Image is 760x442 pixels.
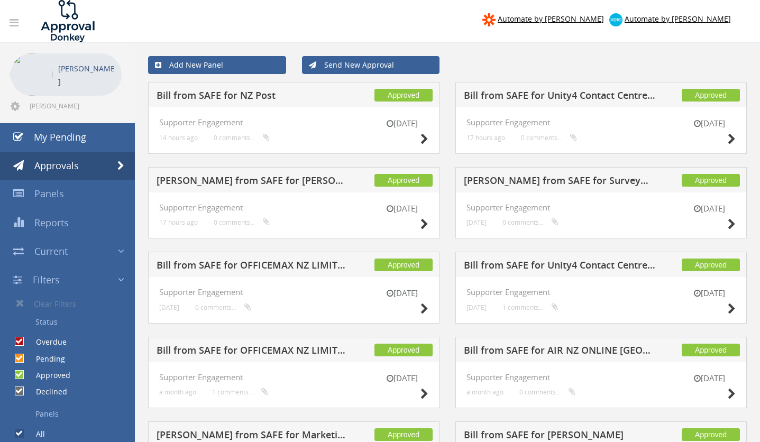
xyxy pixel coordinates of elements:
[214,134,270,142] small: 0 comments...
[148,56,286,74] a: Add New Panel
[34,159,79,172] span: Approvals
[682,174,740,187] span: Approved
[8,405,135,423] a: Panels
[25,337,67,347] label: Overdue
[682,259,740,271] span: Approved
[464,345,656,358] h5: Bill from SAFE for AIR NZ ONLINE [GEOGRAPHIC_DATA] NZL
[159,118,428,127] h4: Supporter Engagement
[464,176,656,189] h5: [PERSON_NAME] from SAFE for SurveyMonkey
[466,203,736,212] h4: Supporter Engagement
[30,102,120,110] span: [PERSON_NAME][EMAIL_ADDRESS][DOMAIN_NAME]
[8,313,135,331] a: Status
[25,429,45,439] label: All
[521,134,577,142] small: 0 comments...
[466,303,487,311] small: [DATE]
[34,216,69,229] span: Reports
[625,14,731,24] span: Automate by [PERSON_NAME]
[482,13,496,26] img: zapier-logomark.png
[466,118,736,127] h4: Supporter Engagement
[159,203,428,212] h4: Supporter Engagement
[374,89,433,102] span: Approved
[212,388,268,396] small: 1 comments...
[502,303,558,311] small: 1 comments...
[195,303,251,311] small: 0 comments...
[376,373,428,384] small: [DATE]
[466,134,505,142] small: 17 hours ago
[682,89,740,102] span: Approved
[214,218,270,226] small: 0 comments...
[25,386,67,397] label: Declined
[466,388,503,396] small: a month ago
[376,288,428,299] small: [DATE]
[34,245,68,257] span: Current
[376,118,428,129] small: [DATE]
[159,218,198,226] small: 17 hours ago
[34,187,64,200] span: Panels
[34,131,86,143] span: My Pending
[683,118,736,129] small: [DATE]
[302,56,440,74] a: Send New Approval
[157,260,349,273] h5: Bill from SAFE for OFFICEMAX NZ LIMITED (DD)
[159,373,428,382] h4: Supporter Engagement
[502,218,558,226] small: 0 comments...
[464,90,656,104] h5: Bill from SAFE for Unity4 Contact Centre Outsourcing NZ Ltd
[519,388,575,396] small: 0 comments...
[25,354,65,364] label: Pending
[374,428,433,441] span: Approved
[466,218,487,226] small: [DATE]
[157,90,349,104] h5: Bill from SAFE for NZ Post
[157,345,349,358] h5: Bill from SAFE for OFFICEMAX NZ LIMITED (DD)
[374,174,433,187] span: Approved
[683,288,736,299] small: [DATE]
[8,294,135,313] a: Clear Filters
[683,203,736,214] small: [DATE]
[33,273,60,286] span: Filters
[466,288,736,297] h4: Supporter Engagement
[374,344,433,356] span: Approved
[609,13,622,26] img: xero-logo.png
[464,260,656,273] h5: Bill from SAFE for Unity4 Contact Centre Outsourcing NZ Ltd
[683,373,736,384] small: [DATE]
[159,134,198,142] small: 14 hours ago
[159,288,428,297] h4: Supporter Engagement
[159,303,179,311] small: [DATE]
[374,259,433,271] span: Approved
[58,62,116,88] p: [PERSON_NAME]
[682,344,740,356] span: Approved
[376,203,428,214] small: [DATE]
[159,388,196,396] small: a month ago
[682,428,740,441] span: Approved
[25,370,70,381] label: Approved
[498,14,604,24] span: Automate by [PERSON_NAME]
[466,373,736,382] h4: Supporter Engagement
[157,176,349,189] h5: [PERSON_NAME] from SAFE for [PERSON_NAME]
